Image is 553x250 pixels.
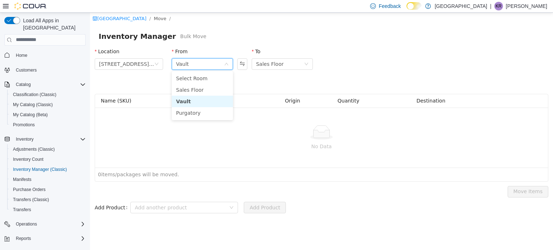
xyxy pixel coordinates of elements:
[7,174,89,185] button: Manifests
[7,185,89,195] button: Purchase Orders
[13,234,86,243] span: Reports
[7,164,89,174] button: Inventory Manager (Classic)
[10,155,86,164] span: Inventory Count
[13,92,57,97] span: Classification (Classic)
[64,49,69,54] i: icon: down
[1,79,89,90] button: Catalog
[10,175,86,184] span: Manifests
[3,3,57,9] a: icon: shop[GEOGRAPHIC_DATA]
[214,49,219,54] i: icon: down
[418,173,458,185] button: Move Items
[16,53,27,58] span: Home
[13,65,86,74] span: Customers
[16,136,33,142] span: Inventory
[79,3,81,9] span: /
[1,50,89,60] button: Home
[64,3,76,9] span: Move
[10,100,56,109] a: My Catalog (Classic)
[10,195,86,204] span: Transfers (Classic)
[13,177,31,182] span: Manifests
[10,205,86,214] span: Transfers
[13,187,46,192] span: Purchase Orders
[16,236,31,241] span: Reports
[7,110,89,120] button: My Catalog (Beta)
[16,67,37,73] span: Customers
[59,3,61,9] span: /
[10,195,52,204] a: Transfers (Classic)
[10,110,86,119] span: My Catalog (Beta)
[11,130,452,138] p: No Data
[86,46,99,57] div: Vault
[10,90,59,99] a: Classification (Classic)
[7,90,89,100] button: Classification (Classic)
[13,197,49,203] span: Transfers (Classic)
[13,207,31,213] span: Transfers
[13,220,40,228] button: Operations
[506,2,547,10] p: [PERSON_NAME]
[13,51,30,60] a: Home
[13,220,86,228] span: Operations
[82,72,143,83] li: Sales Floor
[11,85,41,91] span: Name (SKU)
[7,154,89,164] button: Inventory Count
[7,100,89,110] button: My Catalog (Classic)
[13,146,55,152] span: Adjustments (Classic)
[1,65,89,75] button: Customers
[154,189,196,201] button: Add Product
[10,90,86,99] span: Classification (Classic)
[90,20,116,28] span: Bulk Move
[9,18,90,29] span: Inventory Manager
[1,219,89,229] button: Operations
[14,3,47,10] img: Cova
[139,193,144,198] i: icon: down
[490,2,491,10] p: |
[147,46,157,57] button: Swap
[13,122,35,128] span: Promotions
[13,156,44,162] span: Inventory Count
[13,66,40,74] a: Customers
[10,100,86,109] span: My Catalog (Classic)
[195,85,210,91] span: Origin
[496,2,502,10] span: KR
[248,85,270,91] span: Quantity
[9,46,64,57] span: 3541 Cobble Hill Rd
[379,3,401,10] span: Feedback
[406,2,422,10] input: Dark Mode
[13,51,86,60] span: Home
[82,95,143,106] li: Purgatory
[8,159,89,165] span: 0 items/packages will be moved.
[1,134,89,144] button: Inventory
[7,205,89,215] button: Transfers
[13,167,67,172] span: Inventory Manager (Classic)
[82,60,143,72] li: Select Room
[16,221,37,227] span: Operations
[166,46,194,57] div: Sales Floor
[10,165,70,174] a: Inventory Manager (Classic)
[5,192,40,198] label: Add Product
[1,233,89,244] button: Reports
[134,49,139,54] i: icon: down
[5,36,30,42] label: Location
[494,2,503,10] div: Keith Rideout
[3,4,7,8] i: icon: shop
[10,155,46,164] a: Inventory Count
[13,80,33,89] button: Catalog
[10,205,34,214] a: Transfers
[82,36,98,42] label: From
[435,2,487,10] p: [GEOGRAPHIC_DATA]
[82,83,143,95] li: Vault
[13,80,86,89] span: Catalog
[7,120,89,130] button: Promotions
[20,17,86,31] span: Load All Apps in [GEOGRAPHIC_DATA]
[327,85,355,91] span: Destination
[162,36,170,42] label: To
[45,191,136,199] div: Add another product
[13,112,48,118] span: My Catalog (Beta)
[16,82,31,87] span: Catalog
[13,102,53,108] span: My Catalog (Classic)
[10,185,49,194] a: Purchase Orders
[10,145,86,154] span: Adjustments (Classic)
[10,121,38,129] a: Promotions
[10,185,86,194] span: Purchase Orders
